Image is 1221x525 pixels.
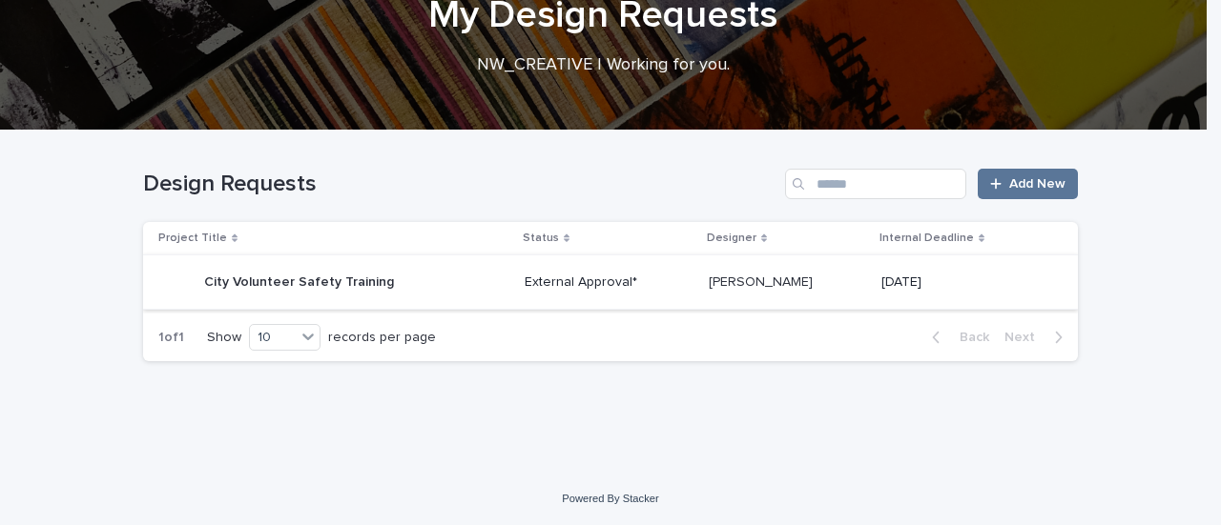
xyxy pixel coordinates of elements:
[948,331,989,344] span: Back
[997,329,1078,346] button: Next
[221,55,984,76] p: NW_CREATIVE | Working for you.
[881,274,1047,291] p: [DATE]
[709,271,817,291] p: [PERSON_NAME]
[1004,331,1046,344] span: Next
[525,274,694,291] p: External Approval*
[917,329,997,346] button: Back
[707,228,756,249] p: Designer
[158,228,227,249] p: Project Title
[785,169,966,199] input: Search
[328,330,436,346] p: records per page
[207,330,241,346] p: Show
[143,171,777,198] h1: Design Requests
[562,493,658,504] a: Powered By Stacker
[250,328,296,348] div: 10
[143,255,1078,310] tr: City Volunteer Safety TrainingCity Volunteer Safety Training External Approval*[PERSON_NAME][PERS...
[143,314,199,361] p: 1 of 1
[523,228,559,249] p: Status
[978,169,1078,199] a: Add New
[1009,177,1066,191] span: Add New
[880,228,974,249] p: Internal Deadline
[204,271,398,291] p: City Volunteer Safety Training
